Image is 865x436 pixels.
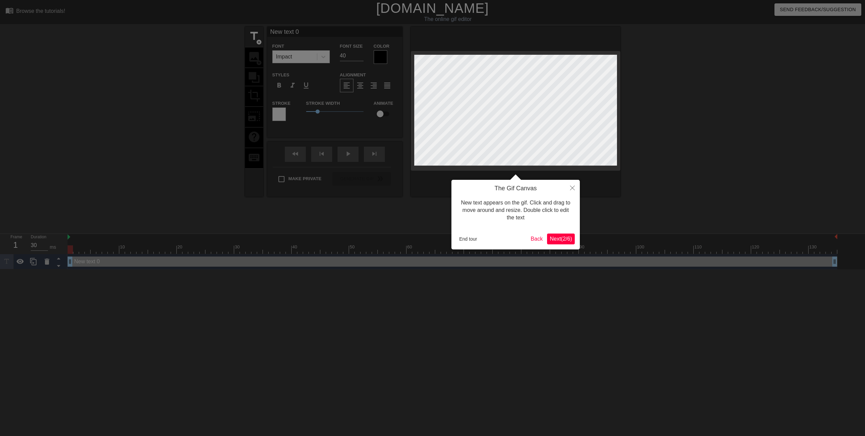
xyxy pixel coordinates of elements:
div: New text appears on the gif. Click and drag to move around and resize. Double click to edit the text [456,192,575,228]
h4: The Gif Canvas [456,185,575,192]
button: Back [528,234,546,244]
span: Next ( 2 / 6 ) [550,236,572,242]
button: Next [547,234,575,244]
button: Close [565,180,580,195]
button: End tour [456,234,480,244]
